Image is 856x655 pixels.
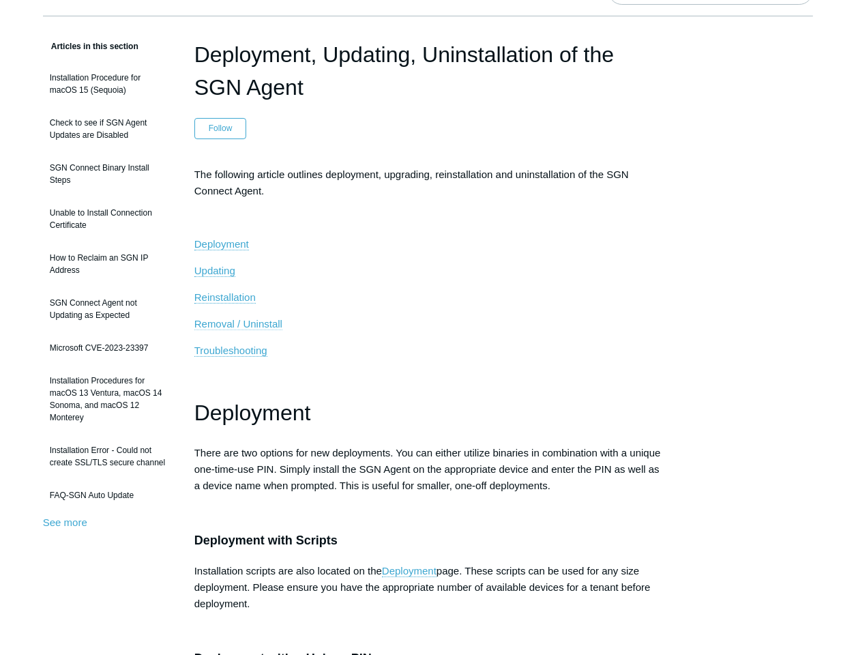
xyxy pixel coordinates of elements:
[194,565,651,609] span: page. These scripts can be used for any size deployment. Please ensure you have the appropriate n...
[194,118,247,139] button: Follow Article
[43,245,174,283] a: How to Reclaim an SGN IP Address
[43,482,174,508] a: FAQ-SGN Auto Update
[194,345,267,357] a: Troubleshooting
[43,437,174,476] a: Installation Error - Could not create SSL/TLS secure channel
[43,368,174,431] a: Installation Procedures for macOS 13 Ventura, macOS 14 Sonoma, and macOS 12 Monterey
[43,155,174,193] a: SGN Connect Binary Install Steps
[194,38,662,104] h1: Deployment, Updating, Uninstallation of the SGN Agent
[382,565,437,577] a: Deployment
[194,345,267,356] span: Troubleshooting
[43,110,174,148] a: Check to see if SGN Agent Updates are Disabled
[194,169,629,196] span: The following article outlines deployment, upgrading, reinstallation and uninstallation of the SG...
[43,42,138,51] span: Articles in this section
[43,516,87,528] a: See more
[43,65,174,103] a: Installation Procedure for macOS 15 (Sequoia)
[194,318,282,330] span: Removal / Uninstall
[43,200,174,238] a: Unable to Install Connection Certificate
[43,335,174,361] a: Microsoft CVE-2023-23397
[194,291,256,304] a: Reinstallation
[194,265,235,277] a: Updating
[194,265,235,276] span: Updating
[194,238,249,250] a: Deployment
[194,565,382,577] span: Installation scripts are also located on the
[194,401,311,425] span: Deployment
[194,447,661,491] span: There are two options for new deployments. You can either utilize binaries in combination with a ...
[194,318,282,330] a: Removal / Uninstall
[194,534,338,547] span: Deployment with Scripts
[43,290,174,328] a: SGN Connect Agent not Updating as Expected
